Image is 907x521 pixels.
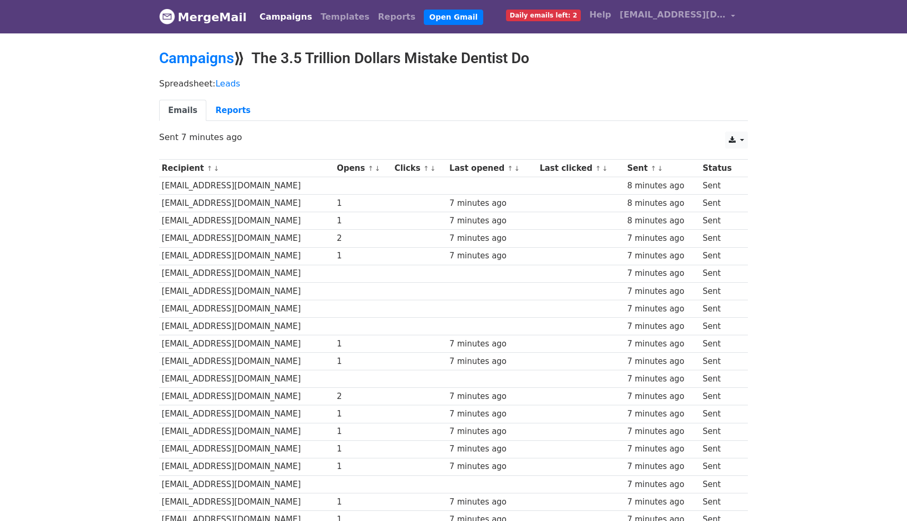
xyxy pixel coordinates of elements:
[627,479,697,491] div: 7 minutes ago
[337,426,389,438] div: 1
[424,10,483,25] a: Open Gmail
[159,335,334,353] td: [EMAIL_ADDRESS][DOMAIN_NAME]
[627,197,697,210] div: 8 minutes ago
[627,443,697,455] div: 7 minutes ago
[620,8,726,21] span: [EMAIL_ADDRESS][DOMAIN_NAME]
[316,6,373,28] a: Templates
[449,338,535,350] div: 7 minutes ago
[449,426,535,438] div: 7 minutes ago
[159,6,247,28] a: MergeMail
[449,232,535,245] div: 7 minutes ago
[447,160,537,177] th: Last opened
[159,100,206,121] a: Emails
[337,197,389,210] div: 1
[159,388,334,405] td: [EMAIL_ADDRESS][DOMAIN_NAME]
[215,79,240,89] a: Leads
[159,493,334,510] td: [EMAIL_ADDRESS][DOMAIN_NAME]
[615,4,739,29] a: [EMAIL_ADDRESS][DOMAIN_NAME]
[700,475,742,493] td: Sent
[159,405,334,423] td: [EMAIL_ADDRESS][DOMAIN_NAME]
[430,164,436,172] a: ↓
[700,300,742,317] td: Sent
[627,338,697,350] div: 7 minutes ago
[537,160,625,177] th: Last clicked
[255,6,316,28] a: Campaigns
[700,423,742,440] td: Sent
[159,49,748,67] h2: ⟫ The 3.5 Trillion Dollars Mistake Dentist Do
[700,440,742,458] td: Sent
[627,496,697,508] div: 7 minutes ago
[392,160,447,177] th: Clicks
[159,300,334,317] td: [EMAIL_ADDRESS][DOMAIN_NAME]
[627,215,697,227] div: 8 minutes ago
[337,443,389,455] div: 1
[506,10,581,21] span: Daily emails left: 2
[700,282,742,300] td: Sent
[449,408,535,420] div: 7 minutes ago
[514,164,520,172] a: ↓
[700,405,742,423] td: Sent
[159,230,334,247] td: [EMAIL_ADDRESS][DOMAIN_NAME]
[449,443,535,455] div: 7 minutes ago
[700,317,742,335] td: Sent
[650,164,656,172] a: ↑
[159,160,334,177] th: Recipient
[627,426,697,438] div: 7 minutes ago
[159,265,334,282] td: [EMAIL_ADDRESS][DOMAIN_NAME]
[449,250,535,262] div: 7 minutes ago
[700,160,742,177] th: Status
[337,338,389,350] div: 1
[207,164,213,172] a: ↑
[337,232,389,245] div: 2
[700,458,742,475] td: Sent
[159,282,334,300] td: [EMAIL_ADDRESS][DOMAIN_NAME]
[585,4,615,25] a: Help
[449,197,535,210] div: 7 minutes ago
[595,164,601,172] a: ↑
[159,370,334,388] td: [EMAIL_ADDRESS][DOMAIN_NAME]
[627,232,697,245] div: 7 minutes ago
[627,267,697,280] div: 7 minutes ago
[627,303,697,315] div: 7 minutes ago
[625,160,700,177] th: Sent
[368,164,373,172] a: ↑
[159,440,334,458] td: [EMAIL_ADDRESS][DOMAIN_NAME]
[159,475,334,493] td: [EMAIL_ADDRESS][DOMAIN_NAME]
[449,390,535,403] div: 7 minutes ago
[700,493,742,510] td: Sent
[627,180,697,192] div: 8 minutes ago
[627,250,697,262] div: 7 minutes ago
[374,6,420,28] a: Reports
[700,370,742,388] td: Sent
[700,195,742,212] td: Sent
[159,8,175,24] img: MergeMail logo
[159,458,334,475] td: [EMAIL_ADDRESS][DOMAIN_NAME]
[337,355,389,368] div: 1
[507,164,513,172] a: ↑
[337,496,389,508] div: 1
[337,250,389,262] div: 1
[449,496,535,508] div: 7 minutes ago
[423,164,429,172] a: ↑
[334,160,392,177] th: Opens
[337,408,389,420] div: 1
[502,4,585,25] a: Daily emails left: 2
[159,212,334,230] td: [EMAIL_ADDRESS][DOMAIN_NAME]
[374,164,380,172] a: ↓
[627,355,697,368] div: 7 minutes ago
[159,195,334,212] td: [EMAIL_ADDRESS][DOMAIN_NAME]
[627,285,697,298] div: 7 minutes ago
[159,177,334,195] td: [EMAIL_ADDRESS][DOMAIN_NAME]
[700,388,742,405] td: Sent
[159,132,748,143] p: Sent 7 minutes ago
[700,353,742,370] td: Sent
[700,212,742,230] td: Sent
[627,390,697,403] div: 7 minutes ago
[700,335,742,353] td: Sent
[337,390,389,403] div: 2
[700,265,742,282] td: Sent
[213,164,219,172] a: ↓
[449,355,535,368] div: 7 minutes ago
[449,461,535,473] div: 7 minutes ago
[627,408,697,420] div: 7 minutes ago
